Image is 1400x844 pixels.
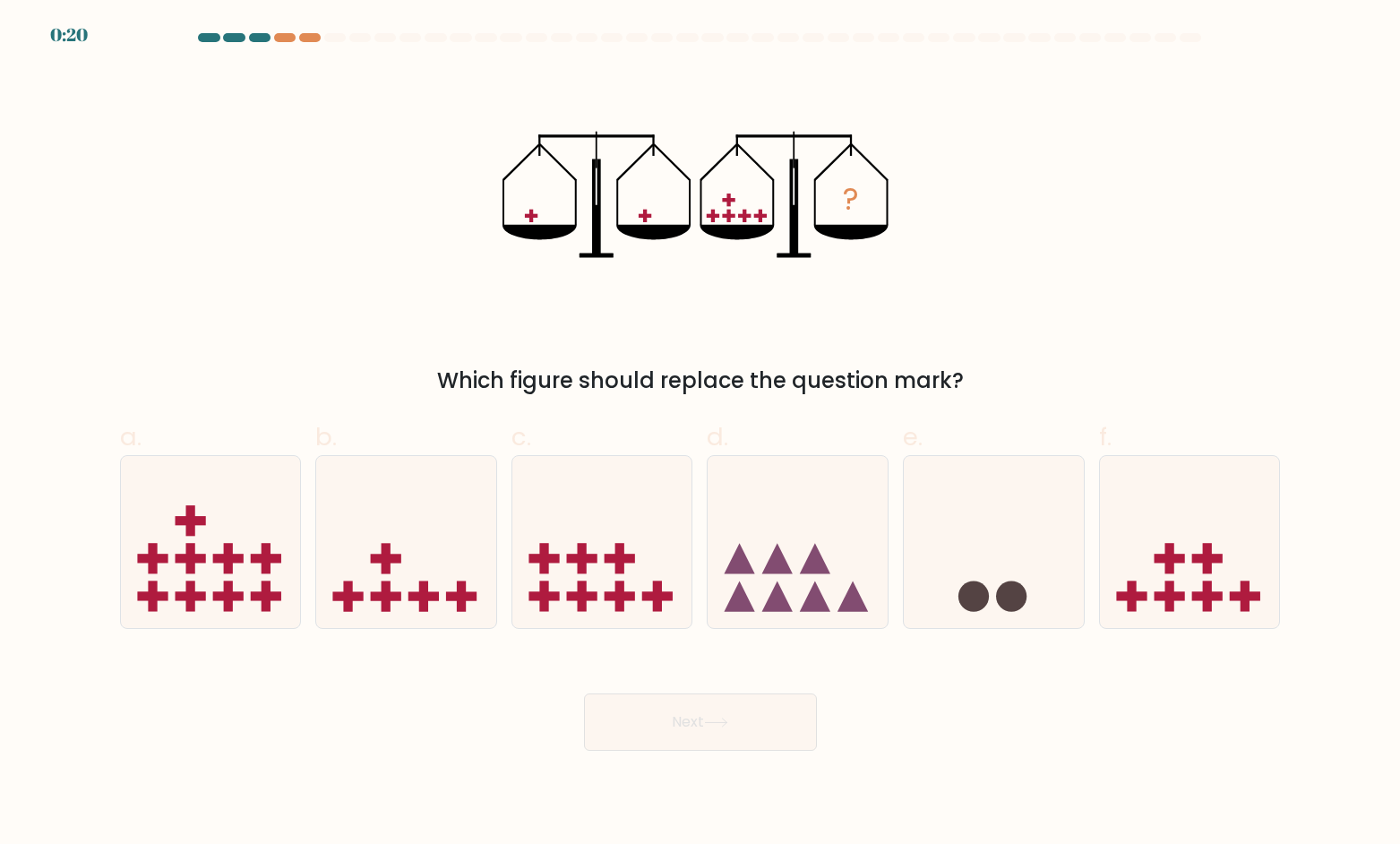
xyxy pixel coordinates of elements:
tspan: ? [843,178,859,220]
span: d. [707,419,728,454]
span: b. [315,419,337,454]
span: c. [511,419,531,454]
span: f. [1099,419,1112,454]
div: Which figure should replace the question mark? [131,365,1270,397]
div: 0:20 [50,22,88,48]
button: Next [584,693,817,751]
span: e. [903,419,923,454]
span: a. [120,419,142,454]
